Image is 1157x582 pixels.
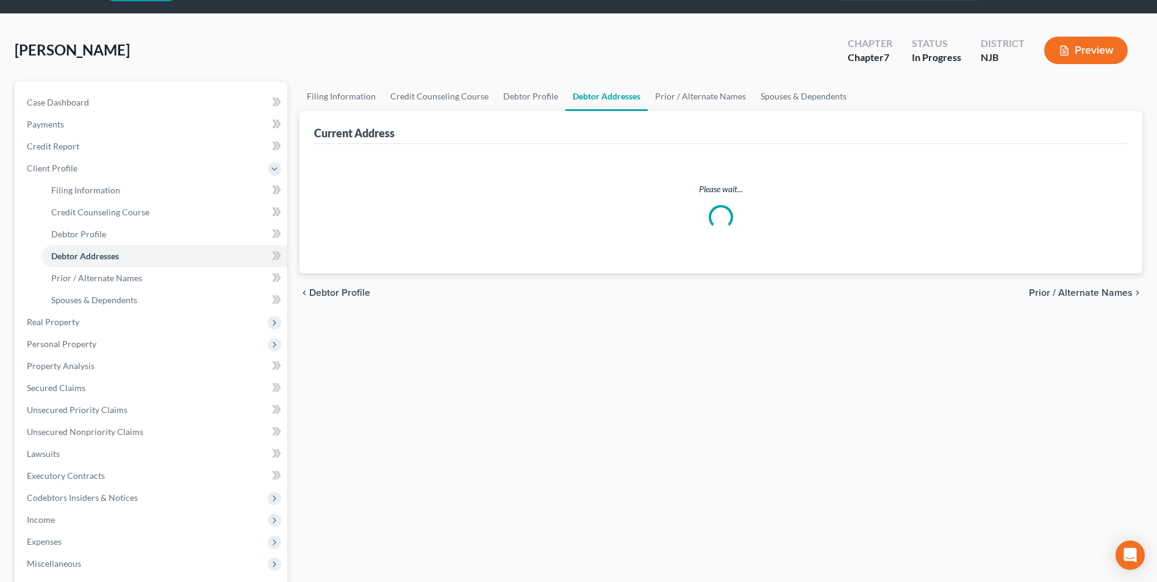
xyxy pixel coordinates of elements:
a: Unsecured Priority Claims [17,399,287,421]
a: Credit Counseling Course [41,201,287,223]
div: Status [912,37,961,51]
button: chevron_left Debtor Profile [299,288,370,298]
span: Lawsuits [27,448,60,459]
span: Filing Information [51,185,120,195]
button: Preview [1044,37,1128,64]
span: Unsecured Priority Claims [27,404,127,415]
span: Credit Counseling Course [51,207,149,217]
div: Open Intercom Messenger [1116,541,1145,570]
i: chevron_right [1133,288,1142,298]
span: Unsecured Nonpriority Claims [27,426,143,437]
i: chevron_left [299,288,309,298]
a: Credit Report [17,135,287,157]
a: Property Analysis [17,355,287,377]
div: Chapter [848,37,892,51]
a: Filing Information [41,179,287,201]
a: Lawsuits [17,443,287,465]
a: Spouses & Dependents [41,289,287,311]
span: Property Analysis [27,361,95,371]
div: In Progress [912,51,961,65]
span: Real Property [27,317,79,327]
div: NJB [981,51,1025,65]
p: Please wait... [324,183,1118,195]
a: Debtor Addresses [565,82,648,111]
span: Credit Report [27,141,79,151]
a: Prior / Alternate Names [648,82,753,111]
span: Income [27,514,55,525]
span: 7 [884,51,889,63]
span: Prior / Alternate Names [1029,288,1133,298]
a: Debtor Addresses [41,245,287,267]
a: Debtor Profile [496,82,565,111]
span: Spouses & Dependents [51,295,137,305]
span: Debtor Profile [309,288,370,298]
span: Client Profile [27,163,77,173]
span: Codebtors Insiders & Notices [27,492,138,503]
a: Credit Counseling Course [383,82,496,111]
div: Chapter [848,51,892,65]
a: Spouses & Dependents [753,82,854,111]
div: Current Address [314,126,395,140]
div: District [981,37,1025,51]
a: Case Dashboard [17,92,287,113]
span: Expenses [27,536,62,547]
a: Prior / Alternate Names [41,267,287,289]
span: [PERSON_NAME] [15,41,130,59]
a: Payments [17,113,287,135]
button: Prior / Alternate Names chevron_right [1029,288,1142,298]
span: Debtor Addresses [51,251,119,261]
span: Payments [27,119,64,129]
span: Debtor Profile [51,229,106,239]
a: Filing Information [299,82,383,111]
span: Executory Contracts [27,470,105,481]
a: Unsecured Nonpriority Claims [17,421,287,443]
span: Case Dashboard [27,97,89,107]
span: Prior / Alternate Names [51,273,142,283]
a: Debtor Profile [41,223,287,245]
span: Personal Property [27,339,96,349]
span: Secured Claims [27,383,85,393]
a: Secured Claims [17,377,287,399]
a: Executory Contracts [17,465,287,487]
span: Miscellaneous [27,558,81,569]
